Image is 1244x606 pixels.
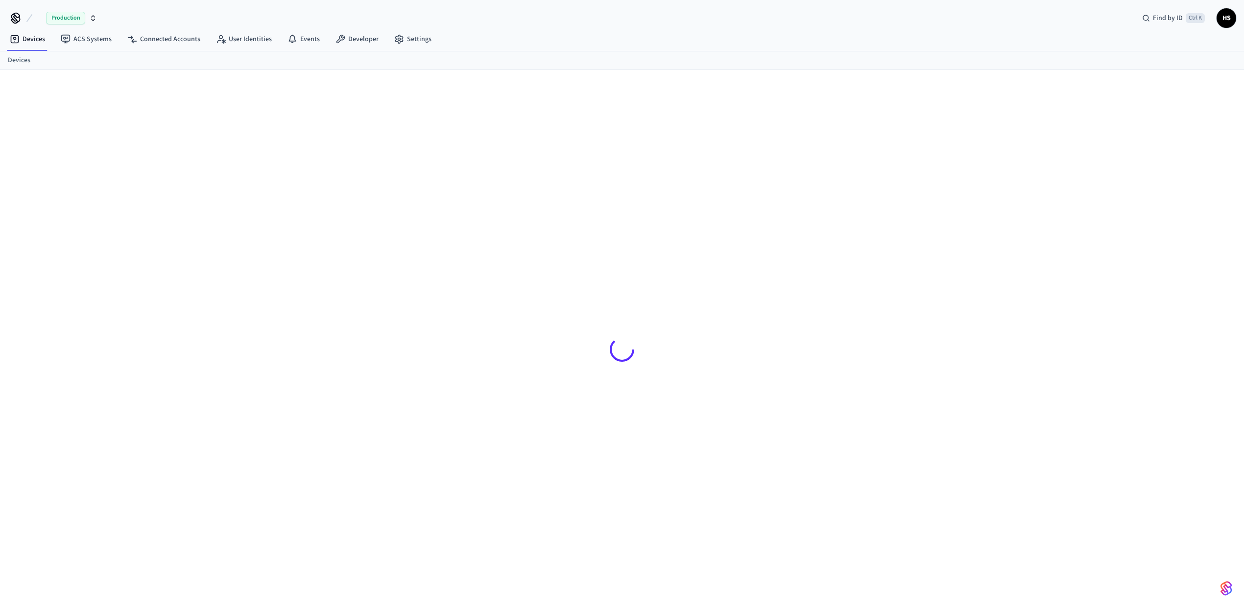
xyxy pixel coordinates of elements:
a: Events [280,30,328,48]
button: HS [1217,8,1236,28]
span: Find by ID [1153,13,1183,23]
span: Ctrl K [1186,13,1205,23]
a: Devices [2,30,53,48]
a: ACS Systems [53,30,120,48]
span: Production [46,12,85,24]
a: User Identities [208,30,280,48]
a: Developer [328,30,386,48]
a: Devices [8,55,30,66]
div: Find by IDCtrl K [1134,9,1213,27]
span: HS [1218,9,1235,27]
img: SeamLogoGradient.69752ec5.svg [1220,581,1232,596]
a: Connected Accounts [120,30,208,48]
a: Settings [386,30,439,48]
